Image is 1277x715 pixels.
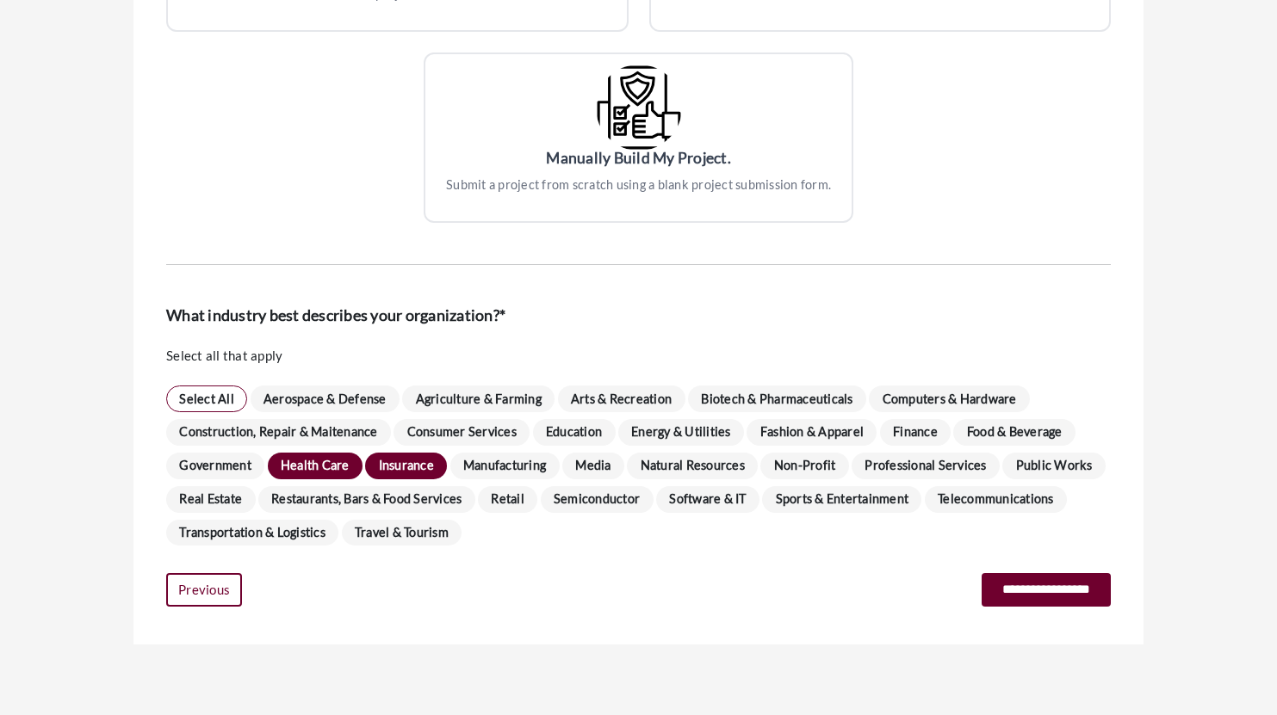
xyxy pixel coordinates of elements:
span: Biotech & Pharmaceuticals [688,385,866,412]
span: Agriculture & Farming [402,385,555,412]
span: Aerospace & Defense [251,385,400,412]
span: Construction, Repair & Maitenance [166,419,391,446]
span: Sports & Entertainment [762,486,921,513]
span: Education [533,419,616,446]
div: Submit a project from scratch using a blank project submission form. [446,176,831,194]
span: Fashion & Apparel [747,419,877,446]
div: Manually Build My Project. [446,147,831,170]
span: Transportation & Logistics [166,520,338,546]
span: Health Care [268,453,363,479]
span: Food & Beverage [953,419,1076,446]
span: Software & IT [656,486,759,513]
span: Travel & Tourism [342,520,462,546]
a: Previous [166,573,242,607]
span: Energy & Utilities [618,419,744,446]
span: Semiconductor [541,486,654,513]
span: Public Works [1002,453,1106,479]
span: Real Estate [166,486,256,513]
span: Insurance [365,453,447,479]
p: Select all that apply [166,346,1111,366]
span: Finance [880,419,952,446]
span: Non-Profit [760,453,848,479]
span: Restaurants, Bars & Food Services [258,486,475,513]
span: Media [562,453,624,479]
span: Natural Resources [627,453,758,479]
span: Arts & Recreation [558,385,685,412]
span: Retail [478,486,537,513]
span: Government [166,453,264,479]
span: Telecommunications [925,486,1067,513]
span: Consumer Services [394,419,530,446]
img: quality-control_outline-25f8b8d4ff4e7c53dbf7a33f6851442a98a594a9834d22c7856fa6e7e3ed7bc4.svg [596,65,682,151]
span: Computers & Hardware [869,385,1030,412]
span: Professional Services [852,453,1000,479]
span: Select All [166,385,247,412]
h4: What industry best describes your organization?* [166,306,1111,325]
span: Manufacturing [450,453,560,479]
